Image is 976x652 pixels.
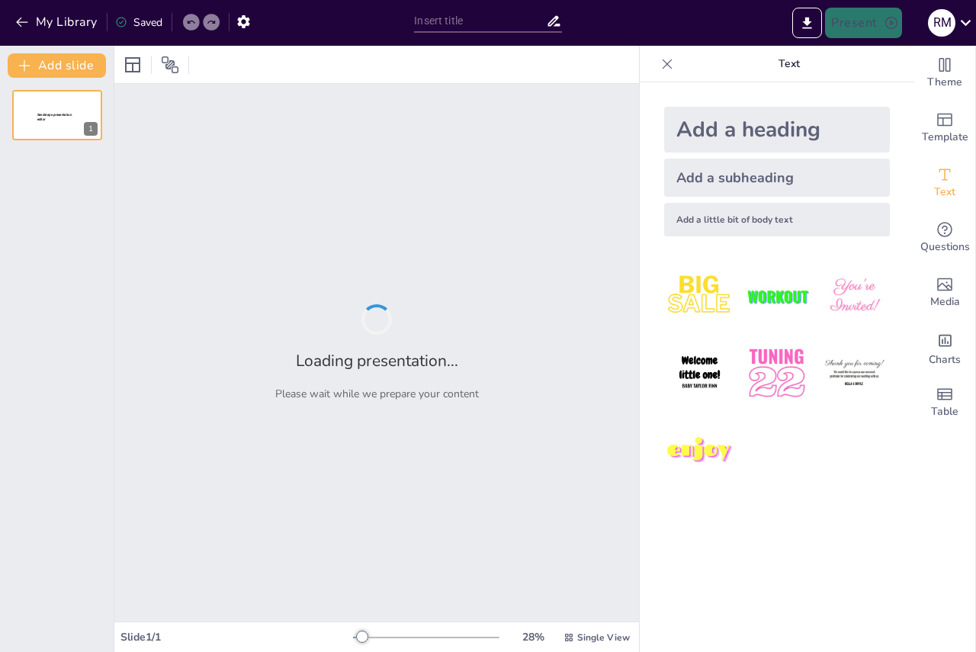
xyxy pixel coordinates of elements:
[120,630,353,644] div: Slide 1 / 1
[914,210,975,265] div: Get real-time input from your audience
[414,10,545,32] input: Insert title
[914,265,975,320] div: Add images, graphics, shapes or video
[792,8,822,38] button: Export to PowerPoint
[679,46,899,82] p: Text
[664,159,890,197] div: Add a subheading
[515,630,551,644] div: 28 %
[120,53,145,77] div: Layout
[914,375,975,430] div: Add a table
[819,338,890,409] img: 6.jpeg
[928,8,955,38] button: R M
[929,352,961,368] span: Charts
[825,8,901,38] button: Present
[161,56,179,74] span: Position
[931,403,958,420] span: Table
[927,74,962,91] span: Theme
[922,129,968,146] span: Template
[275,387,479,401] p: Please wait while we prepare your content
[664,107,890,153] div: Add a heading
[577,631,630,644] span: Single View
[664,338,735,409] img: 4.jpeg
[12,90,102,140] div: 1
[8,53,106,78] button: Add slide
[819,261,890,332] img: 3.jpeg
[920,239,970,255] span: Questions
[741,338,812,409] img: 5.jpeg
[914,101,975,156] div: Add ready made slides
[934,184,955,201] span: Text
[930,294,960,310] span: Media
[914,156,975,210] div: Add text boxes
[914,46,975,101] div: Change the overall theme
[741,261,812,332] img: 2.jpeg
[84,122,98,136] div: 1
[928,9,955,37] div: R M
[664,203,890,236] div: Add a little bit of body text
[296,350,458,371] h2: Loading presentation...
[914,320,975,375] div: Add charts and graphs
[664,261,735,332] img: 1.jpeg
[11,10,104,34] button: My Library
[664,416,735,487] img: 7.jpeg
[115,15,162,30] div: Saved
[37,113,72,121] span: Sendsteps presentation editor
